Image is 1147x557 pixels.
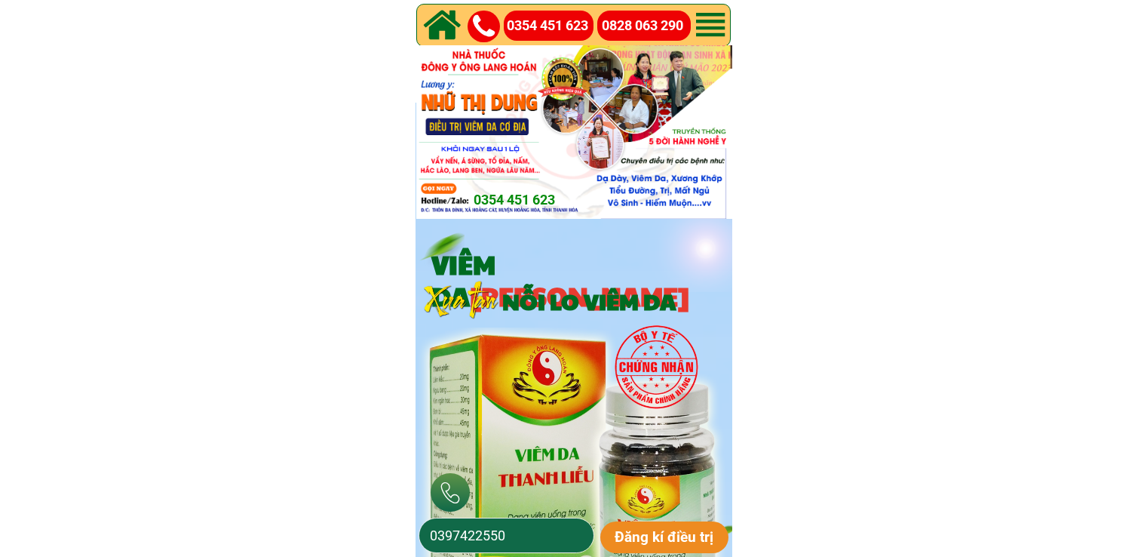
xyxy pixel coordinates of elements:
[474,189,624,211] a: 0354 451 623
[431,248,750,312] h3: VIÊM DA
[502,288,764,315] h3: NỖI LO VIÊM DA
[426,519,587,552] input: Số điện thoại
[507,15,596,37] a: 0354 451 623
[602,15,692,37] a: 0828 063 290
[470,277,689,314] span: [PERSON_NAME]
[600,522,729,553] p: Đăng kí điều trị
